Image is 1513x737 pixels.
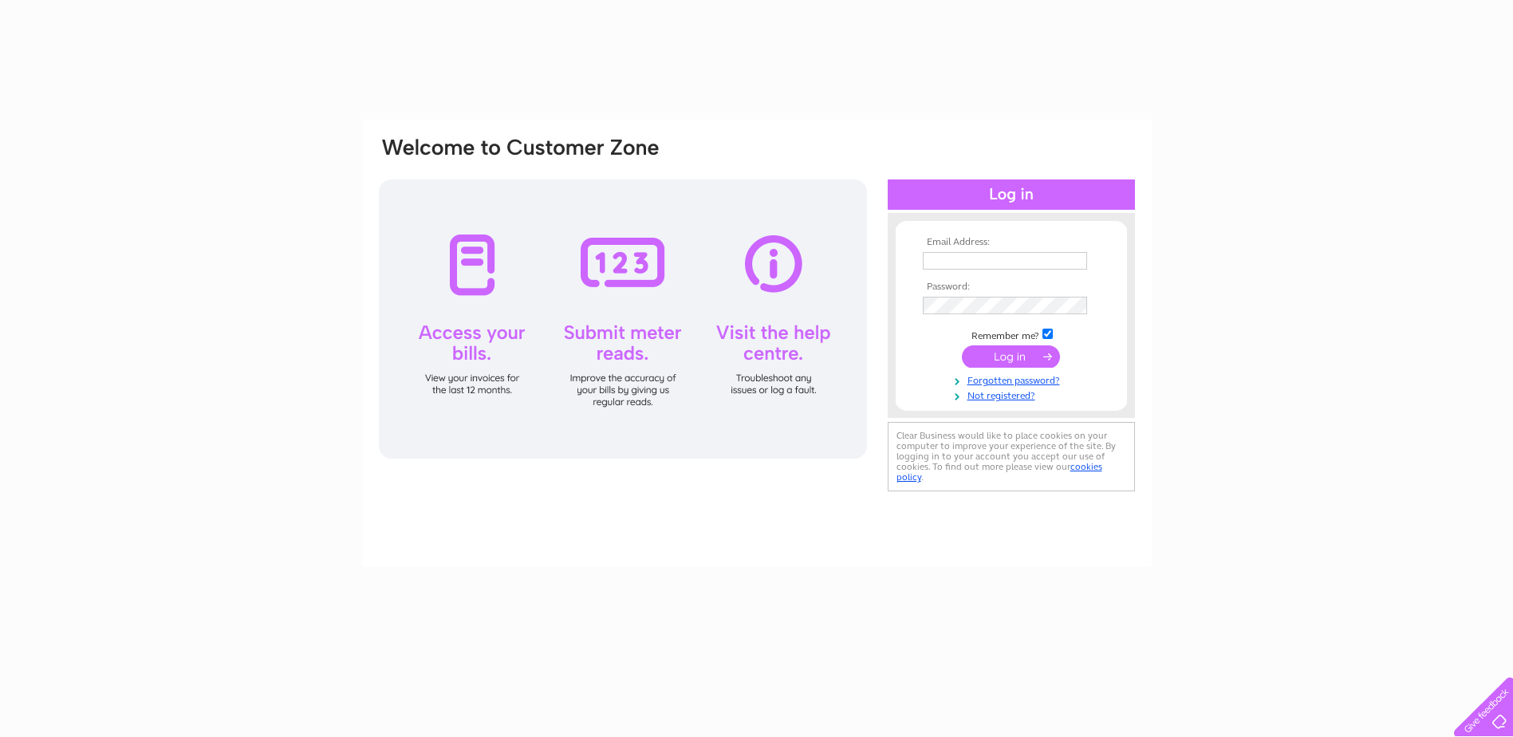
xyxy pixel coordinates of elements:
[923,372,1104,387] a: Forgotten password?
[919,237,1104,248] th: Email Address:
[962,345,1060,368] input: Submit
[919,326,1104,342] td: Remember me?
[919,282,1104,293] th: Password:
[896,461,1102,483] a: cookies policy
[888,422,1135,491] div: Clear Business would like to place cookies on your computer to improve your experience of the sit...
[923,387,1104,402] a: Not registered?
